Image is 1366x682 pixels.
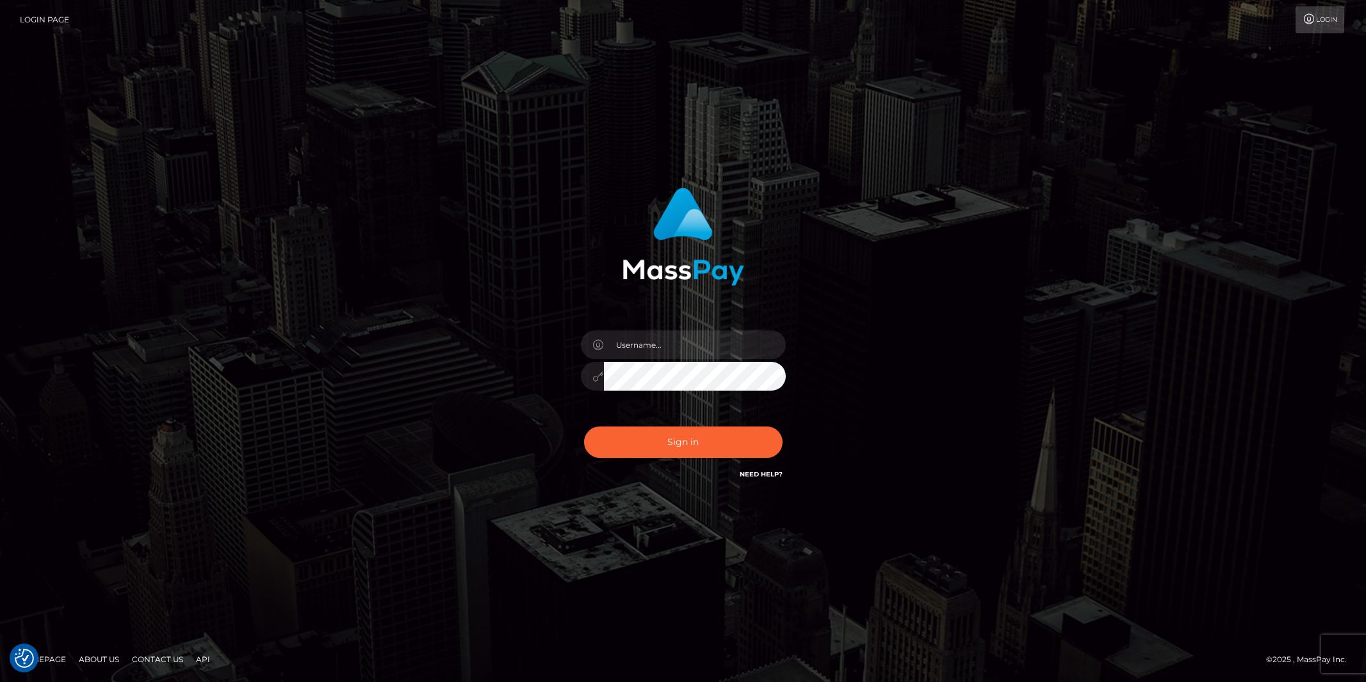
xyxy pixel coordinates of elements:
[1296,6,1344,33] a: Login
[20,6,69,33] a: Login Page
[74,649,124,669] a: About Us
[604,330,786,359] input: Username...
[15,649,34,668] button: Consent Preferences
[14,649,71,669] a: Homepage
[622,188,744,286] img: MassPay Login
[191,649,215,669] a: API
[584,426,783,458] button: Sign in
[1266,653,1356,667] div: © 2025 , MassPay Inc.
[15,649,34,668] img: Revisit consent button
[740,470,783,478] a: Need Help?
[127,649,188,669] a: Contact Us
